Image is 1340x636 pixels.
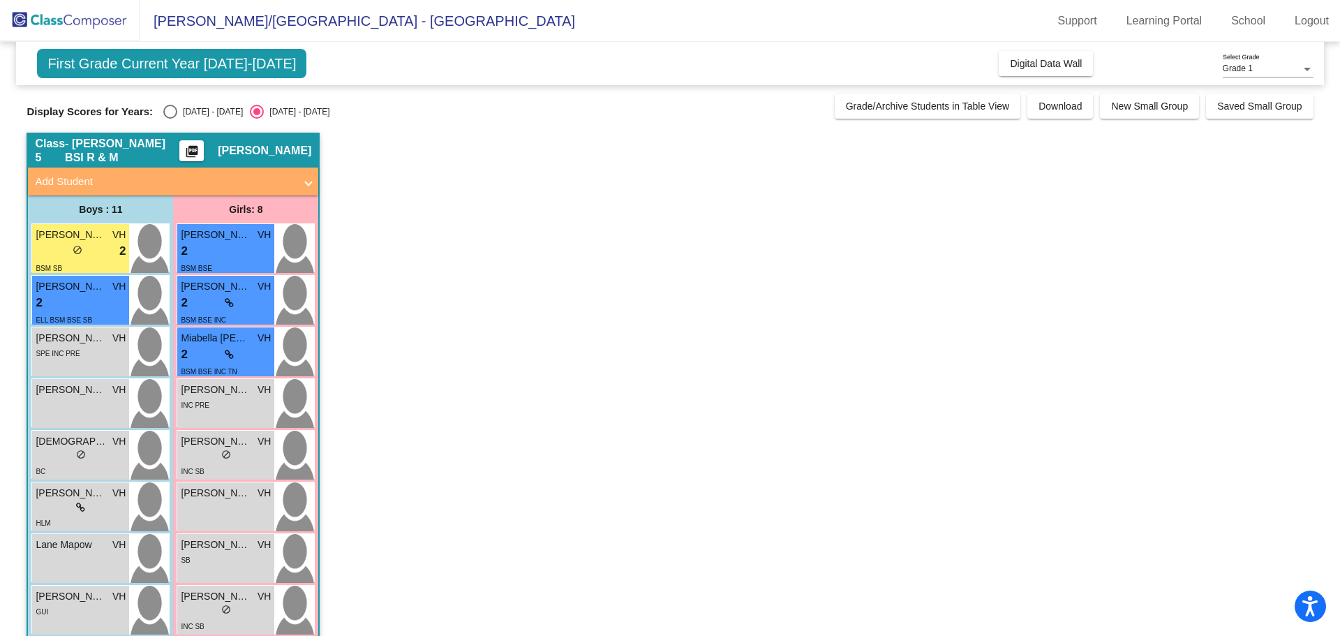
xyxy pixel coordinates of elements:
[35,137,65,165] span: Class 5
[36,383,105,397] span: [PERSON_NAME]
[73,245,82,255] span: do_not_disturb_alt
[36,279,105,294] span: [PERSON_NAME] [PERSON_NAME]
[181,294,187,312] span: 2
[181,331,251,346] span: Miabella [PERSON_NAME]
[36,434,105,449] span: [DEMOGRAPHIC_DATA][PERSON_NAME]
[28,168,318,195] mat-expansion-panel-header: Add Student
[258,279,271,294] span: VH
[258,228,271,242] span: VH
[36,589,105,604] span: [PERSON_NAME]
[36,331,105,346] span: [PERSON_NAME]
[173,195,318,223] div: Girls: 8
[1217,101,1302,112] span: Saved Small Group
[27,105,153,118] span: Display Scores for Years:
[76,450,86,459] span: do_not_disturb_alt
[1115,10,1214,32] a: Learning Portal
[258,538,271,552] span: VH
[112,279,126,294] span: VH
[181,346,187,364] span: 2
[258,486,271,501] span: VH
[140,10,575,32] span: [PERSON_NAME]/[GEOGRAPHIC_DATA] - [GEOGRAPHIC_DATA]
[112,589,126,604] span: VH
[181,401,209,409] span: INC PRE
[181,383,251,397] span: [PERSON_NAME]
[181,434,251,449] span: [PERSON_NAME]
[181,623,204,630] span: INC SB
[36,316,92,324] span: ELL BSM BSE SB
[112,538,126,552] span: VH
[181,368,237,376] span: BSM BSE INC TN
[181,556,190,564] span: SB
[221,450,231,459] span: do_not_disturb_alt
[177,105,243,118] div: [DATE] - [DATE]
[36,228,105,242] span: [PERSON_NAME]
[65,137,179,165] span: - [PERSON_NAME] BSI R & M
[1283,10,1340,32] a: Logout
[181,265,211,272] span: BSM BSE
[846,101,1010,112] span: Grade/Archive Students in Table View
[258,589,271,604] span: VH
[179,140,204,161] button: Print Students Details
[221,605,231,614] span: do_not_disturb_alt
[181,316,225,324] span: BSM BSE INC
[36,294,42,312] span: 2
[1027,94,1093,119] button: Download
[1220,10,1276,32] a: School
[112,434,126,449] span: VH
[999,51,1093,76] button: Digital Data Wall
[181,538,251,552] span: [PERSON_NAME]
[181,279,251,294] span: [PERSON_NAME]
[35,174,295,190] mat-panel-title: Add Student
[1100,94,1199,119] button: New Small Group
[36,265,62,272] span: BSM SB
[119,242,126,260] span: 2
[1047,10,1108,32] a: Support
[264,105,329,118] div: [DATE] - [DATE]
[163,105,329,119] mat-radio-group: Select an option
[36,350,80,357] span: SPE INC PRE
[36,486,105,501] span: [PERSON_NAME]
[112,383,126,397] span: VH
[181,242,187,260] span: 2
[112,486,126,501] span: VH
[36,468,45,475] span: BC
[1010,58,1082,69] span: Digital Data Wall
[1223,64,1253,73] span: Grade 1
[36,519,50,527] span: HLM
[181,468,204,475] span: INC SB
[112,228,126,242] span: VH
[1206,94,1313,119] button: Saved Small Group
[36,538,105,552] span: Lane Mapow
[181,228,251,242] span: [PERSON_NAME]
[1038,101,1082,112] span: Download
[36,608,48,616] span: GUI
[184,145,200,164] mat-icon: picture_as_pdf
[112,331,126,346] span: VH
[1111,101,1188,112] span: New Small Group
[258,434,271,449] span: VH
[835,94,1021,119] button: Grade/Archive Students in Table View
[258,331,271,346] span: VH
[181,486,251,501] span: [PERSON_NAME]
[181,589,251,604] span: [PERSON_NAME]
[37,49,306,78] span: First Grade Current Year [DATE]-[DATE]
[258,383,271,397] span: VH
[218,144,311,158] span: [PERSON_NAME]
[28,195,173,223] div: Boys : 11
